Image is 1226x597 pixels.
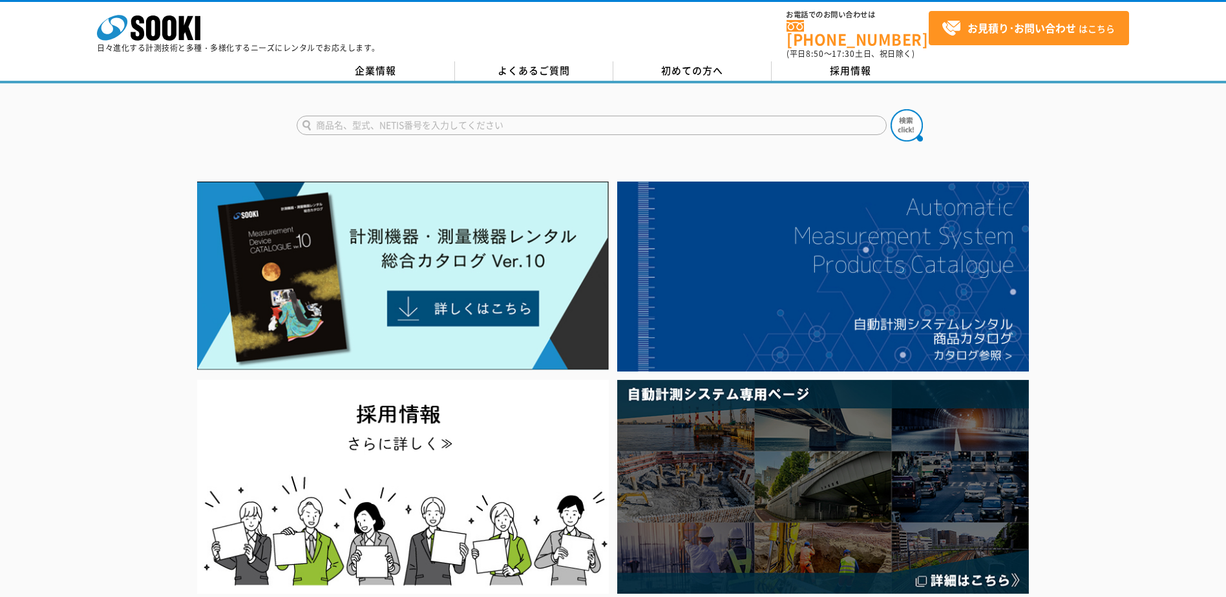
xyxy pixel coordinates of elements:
[772,61,930,81] a: 採用情報
[967,20,1076,36] strong: お見積り･お問い合わせ
[455,61,613,81] a: よくあるご質問
[787,48,914,59] span: (平日 ～ 土日、祝日除く)
[832,48,855,59] span: 17:30
[661,63,723,78] span: 初めての方へ
[297,116,887,135] input: 商品名、型式、NETIS番号を入力してください
[929,11,1129,45] a: お見積り･お問い合わせはこちら
[806,48,824,59] span: 8:50
[197,182,609,370] img: Catalog Ver10
[891,109,923,141] img: btn_search.png
[617,380,1029,594] img: 自動計測システム専用ページ
[787,11,929,19] span: お電話でのお問い合わせは
[97,44,380,52] p: 日々進化する計測技術と多種・多様化するニーズにレンタルでお応えします。
[617,182,1029,372] img: 自動計測システムカタログ
[297,61,455,81] a: 企業情報
[942,19,1115,38] span: はこちら
[787,20,929,47] a: [PHONE_NUMBER]
[197,380,609,594] img: SOOKI recruit
[613,61,772,81] a: 初めての方へ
